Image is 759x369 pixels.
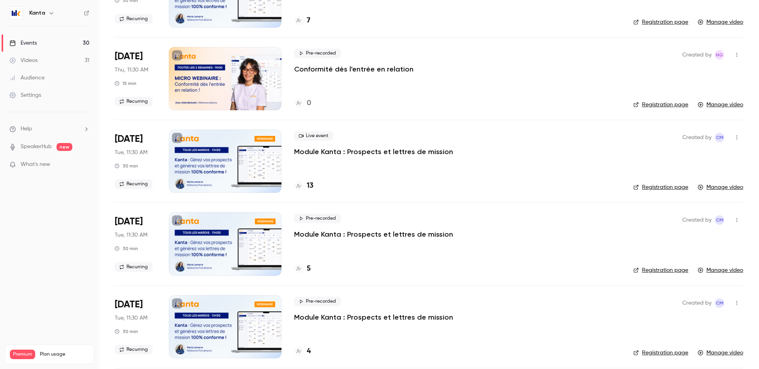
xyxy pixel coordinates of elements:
span: What's new [21,160,50,169]
a: Manage video [698,183,743,191]
h6: Kanta [29,9,45,17]
a: Registration page [633,101,688,109]
div: 30 min [115,328,138,335]
a: Module Kanta : Prospects et lettres de mission [294,230,453,239]
span: CM [716,133,723,142]
span: [DATE] [115,50,143,63]
span: Pre-recorded [294,214,341,223]
a: 4 [294,346,311,357]
span: Premium [10,350,35,359]
div: Events [9,39,37,47]
div: 30 min [115,163,138,169]
span: Pre-recorded [294,297,341,306]
a: Manage video [698,349,743,357]
a: Conformité dès l'entrée en relation [294,64,413,74]
span: [DATE] [115,298,143,311]
span: Recurring [115,97,153,106]
span: Tue, 11:30 AM [115,149,147,156]
a: Module Kanta : Prospects et lettres de mission [294,313,453,322]
span: Recurring [115,262,153,272]
span: Pre-recorded [294,49,341,58]
img: Kanta [10,7,23,19]
h4: 7 [307,15,310,26]
a: Manage video [698,266,743,274]
div: Videos [9,56,38,64]
a: 5 [294,264,311,274]
span: [DATE] [115,215,143,228]
span: Recurring [115,179,153,189]
a: Registration page [633,183,688,191]
span: Recurring [115,345,153,354]
a: Manage video [698,101,743,109]
div: 15 min [115,80,136,87]
a: Registration page [633,349,688,357]
div: Audience [9,74,45,82]
span: Created by [682,133,712,142]
div: Aug 26 Tue, 11:30 AM (Europe/Paris) [115,212,156,275]
a: Registration page [633,266,688,274]
div: 30 min [115,245,138,252]
div: Aug 19 Tue, 11:30 AM (Europe/Paris) [115,295,156,358]
span: Charlotte MARTEL [715,133,724,142]
span: Tue, 11:30 AM [115,314,147,322]
iframe: Noticeable Trigger [80,161,89,168]
a: SpeakerHub [21,143,52,151]
span: CM [716,215,723,225]
span: Thu, 11:30 AM [115,66,148,74]
span: Created by [682,298,712,308]
span: Created by [682,215,712,225]
span: Nicolas Guitard [715,50,724,60]
span: Created by [682,50,712,60]
span: Live event [294,131,333,141]
div: Sep 2 Tue, 11:30 AM (Europe/Paris) [115,130,156,193]
span: Recurring [115,14,153,24]
a: 13 [294,181,313,191]
div: Sep 4 Thu, 11:30 AM (Europe/Paris) [115,47,156,110]
span: CM [716,298,723,308]
h4: 0 [307,98,311,109]
span: Plan usage [40,351,89,358]
a: Manage video [698,18,743,26]
span: Charlotte MARTEL [715,215,724,225]
div: Settings [9,91,41,99]
h4: 5 [307,264,311,274]
span: [DATE] [115,133,143,145]
span: Tue, 11:30 AM [115,231,147,239]
a: 0 [294,98,311,109]
span: Help [21,125,32,133]
a: 7 [294,15,310,26]
h4: 13 [307,181,313,191]
span: new [57,143,72,151]
h4: 4 [307,346,311,357]
span: NG [716,50,723,60]
li: help-dropdown-opener [9,125,89,133]
span: Charlotte MARTEL [715,298,724,308]
a: Module Kanta : Prospects et lettres de mission [294,147,453,156]
a: Registration page [633,18,688,26]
